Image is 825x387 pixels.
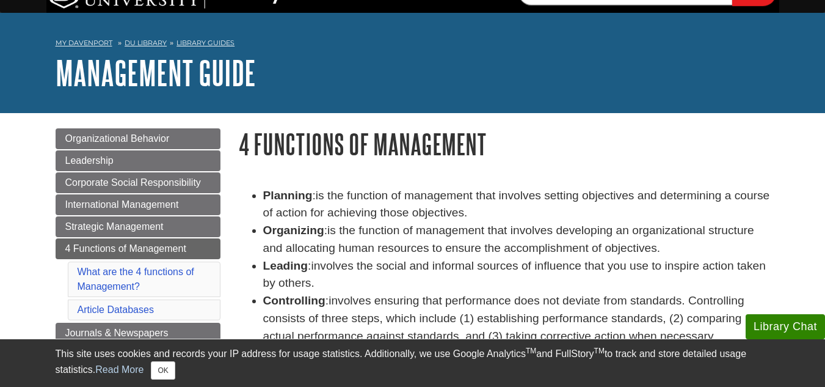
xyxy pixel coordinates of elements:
[526,347,536,355] sup: TM
[65,155,114,166] span: Leadership
[746,314,825,339] button: Library Chat
[239,128,770,160] h1: 4 Functions of Management
[176,39,234,47] a: Library Guides
[56,54,256,92] a: Management Guide
[56,238,220,259] a: 4 Functions of Management
[263,294,744,342] span: involves ensuring that performance does not deviate from standards. Controlling consists of three...
[56,38,112,48] a: My Davenport
[65,328,169,338] span: Journals & Newspapers
[56,323,220,344] a: Journals & Newspapers
[56,194,220,215] a: International Management
[263,224,324,237] strong: Organizing
[263,187,770,223] li: :
[263,294,325,307] strong: Controlling
[56,150,220,171] a: Leadership
[263,292,770,345] li: :
[263,189,313,202] strong: Planning
[263,259,308,272] strong: Leading
[95,364,144,375] a: Read More
[56,347,770,380] div: This site uses cookies and records your IP address for usage statistics. Additionally, we use Goo...
[65,133,170,144] span: Organizational Behavior
[65,177,201,188] span: Corporate Social Responsibility
[263,259,766,290] span: involves the social and informal sources of influence that you use to inspire action taken by oth...
[263,257,770,293] li: :
[56,128,220,149] a: Organizational Behavior
[65,221,164,232] span: Strategic Management
[56,216,220,237] a: Strategic Management
[151,361,175,380] button: Close
[78,304,154,315] a: Article Databases
[78,267,194,292] a: What are the 4 functions of Management?
[263,222,770,257] li: :
[594,347,605,355] sup: TM
[65,243,186,254] span: 4 Functions of Management
[65,199,179,210] span: International Management
[263,224,754,254] span: is the function of management that involves developing an organizational structure and allocating...
[56,35,770,54] nav: breadcrumb
[125,39,167,47] a: DU Library
[263,189,770,219] span: is the function of management that involves setting objectives and determining a course of action...
[56,172,220,193] a: Corporate Social Responsibility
